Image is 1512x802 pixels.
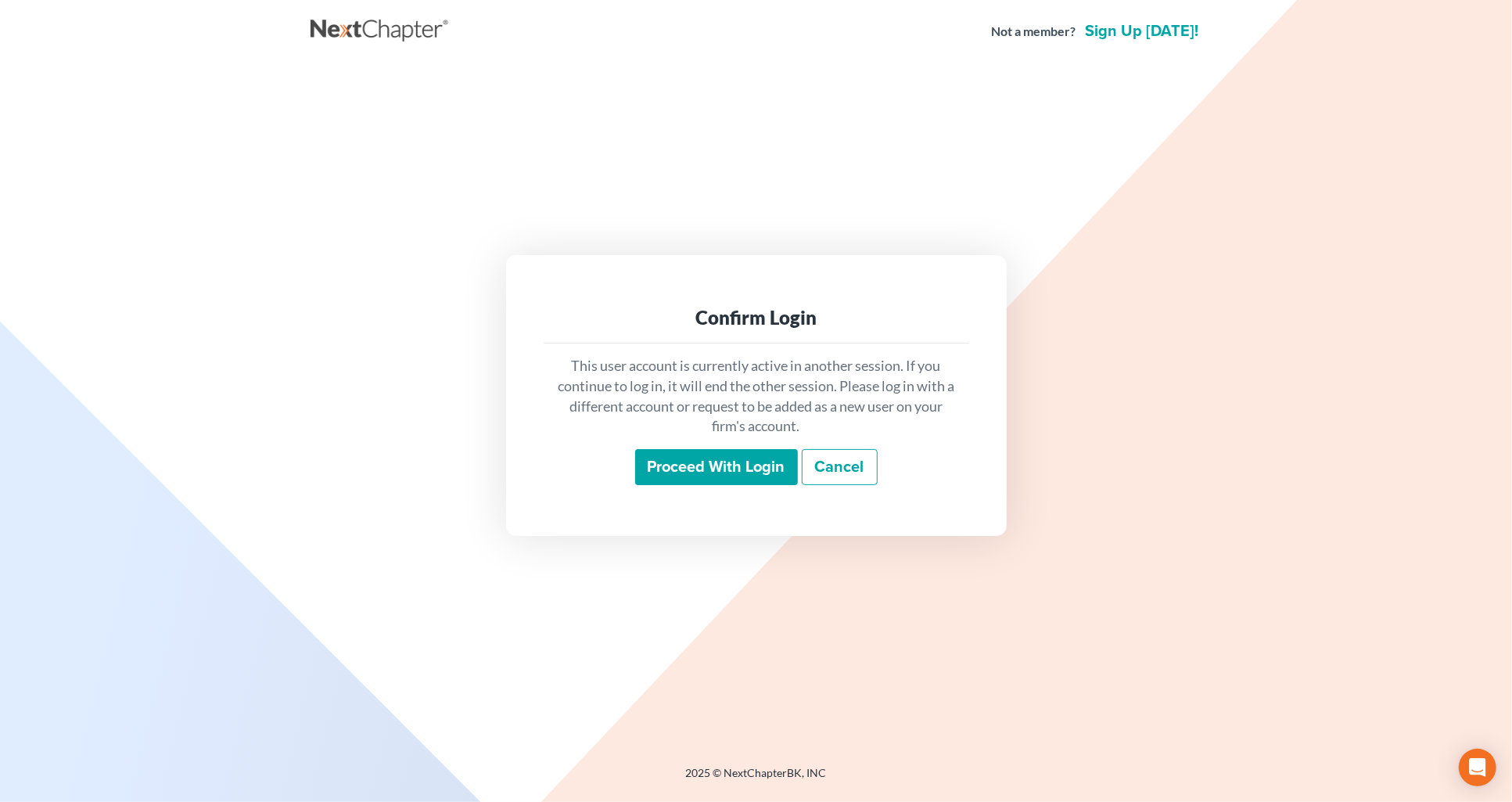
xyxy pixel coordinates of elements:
strong: Not a member? [992,23,1076,41]
a: Sign up [DATE]! [1083,23,1202,39]
div: Confirm Login [556,305,957,330]
p: This user account is currently active in another session. If you continue to log in, it will end ... [556,356,957,437]
div: Open Intercom Messenger [1459,749,1496,786]
input: Proceed with login [635,449,798,485]
a: Cancel [802,449,878,485]
div: 2025 © NextChapterBK, INC [311,765,1202,793]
